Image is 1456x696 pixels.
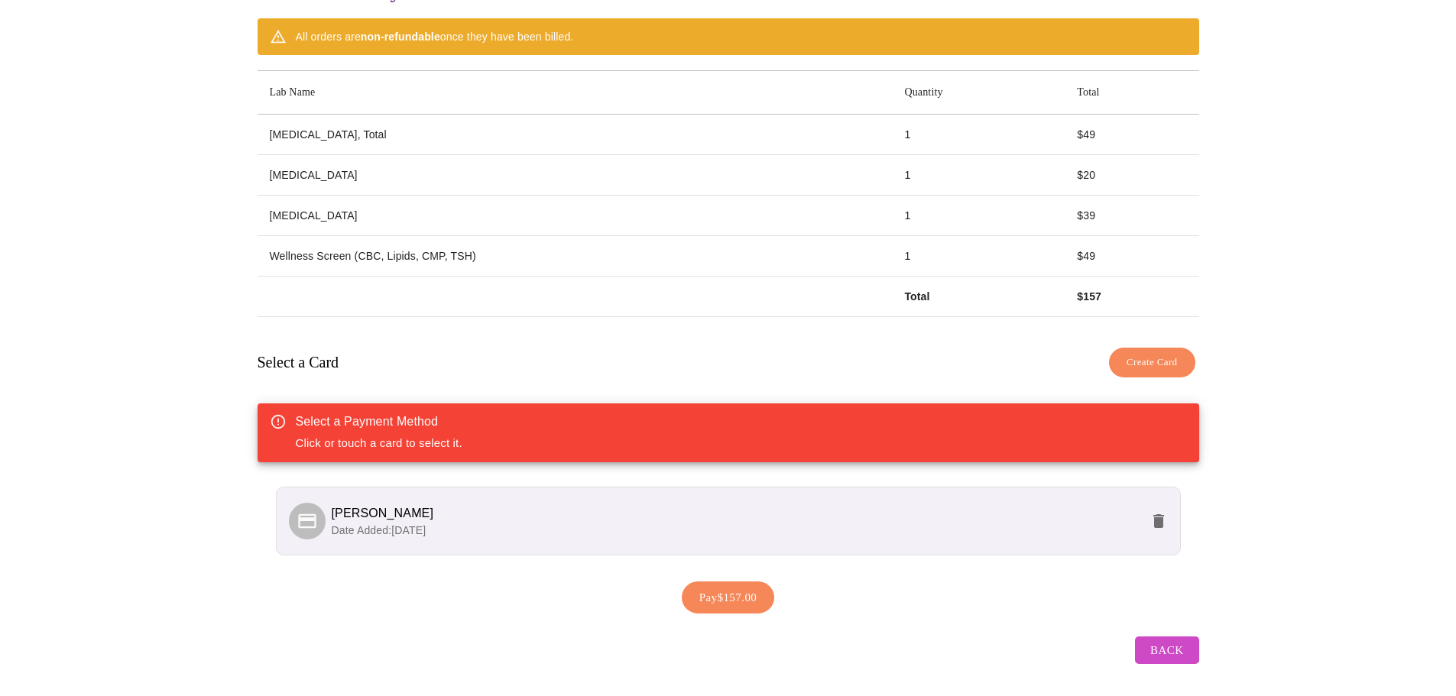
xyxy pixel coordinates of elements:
div: Select a Payment Method [296,413,462,431]
span: [PERSON_NAME] [332,507,434,520]
button: Pay$157.00 [682,581,775,613]
td: 1 [892,155,1065,196]
td: $ 49 [1065,236,1198,277]
span: Create Card [1127,354,1178,371]
strong: $ 157 [1077,290,1101,303]
span: Back [1150,640,1183,660]
button: delete [1140,503,1177,539]
span: Pay $157.00 [699,588,757,607]
td: Wellness Screen (CBC, Lipids, CMP, TSH) [258,236,893,277]
strong: non-refundable [361,31,440,43]
span: Date Added: [DATE] [332,524,426,536]
button: Back [1135,636,1198,664]
strong: Total [904,290,929,303]
th: Total [1065,71,1198,115]
div: Click or touch a card to select it. [296,408,462,458]
td: [MEDICAL_DATA] [258,155,893,196]
div: All orders are once they have been billed. [296,23,574,50]
td: [MEDICAL_DATA] [258,196,893,236]
h3: Select a Card [258,354,339,371]
td: $ 49 [1065,115,1198,155]
th: Lab Name [258,71,893,115]
td: 1 [892,115,1065,155]
button: Create Card [1109,348,1195,377]
td: $ 39 [1065,196,1198,236]
th: Quantity [892,71,1065,115]
td: 1 [892,196,1065,236]
td: $ 20 [1065,155,1198,196]
td: 1 [892,236,1065,277]
td: [MEDICAL_DATA], Total [258,115,893,155]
